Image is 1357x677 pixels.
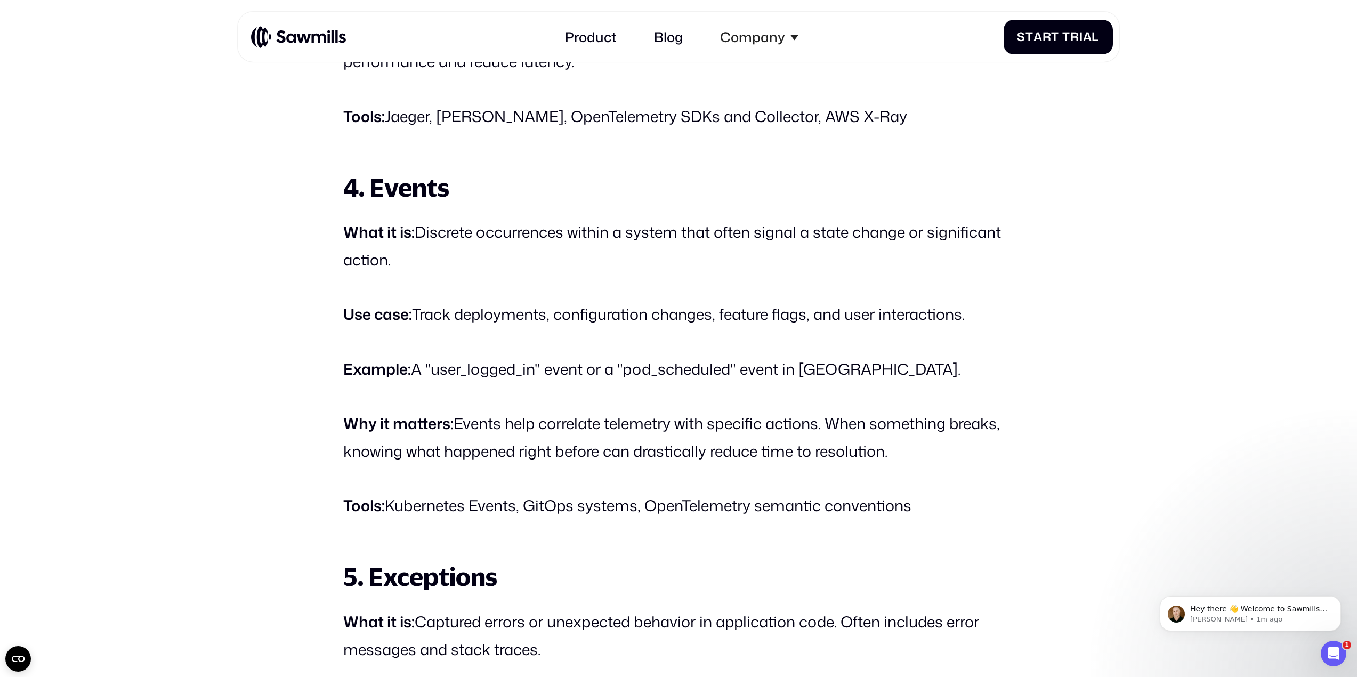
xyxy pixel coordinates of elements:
[1004,20,1113,54] a: StartTrial
[720,29,785,45] div: Company
[343,495,385,516] strong: Tools:
[1079,30,1083,44] span: i
[1062,30,1070,44] span: T
[1017,30,1025,44] span: S
[343,219,1013,273] p: Discrete occurrences within a system that often signal a state change or significant action.
[343,608,1013,663] p: Captured errors or unexpected behavior in application code. Often includes error messages and sta...
[343,611,415,632] strong: What it is:
[644,19,693,55] a: Blog
[343,221,415,243] strong: What it is:
[710,19,809,55] div: Company
[343,303,412,325] strong: Use case:
[343,562,497,591] strong: 5. Exceptions
[1025,30,1033,44] span: t
[343,106,385,127] strong: Tools:
[1033,30,1043,44] span: a
[343,410,1013,465] p: Events help correlate telemetry with specific actions. When something breaks, knowing what happen...
[1321,641,1346,666] iframe: Intercom live chat
[1070,30,1079,44] span: r
[343,356,1013,383] p: A "user_logged_in" event or a "pod_scheduled" event in [GEOGRAPHIC_DATA].
[555,19,627,55] a: Product
[1083,30,1092,44] span: a
[343,103,1013,131] p: Jaeger, [PERSON_NAME], OpenTelemetry SDKs and Collector, AWS X-Ray
[1343,641,1351,649] span: 1
[343,301,1013,328] p: Track deployments, configuration changes, feature flags, and user interactions.
[1051,30,1059,44] span: t
[343,413,454,434] strong: Why it matters:
[5,646,31,672] button: Open CMP widget
[343,173,449,202] strong: 4. Events
[1144,574,1357,648] iframe: Intercom notifications message
[343,358,411,380] strong: Example:
[343,492,1013,520] p: Kubernetes Events, GitOps systems, OpenTelemetry semantic conventions
[1092,30,1099,44] span: l
[1043,30,1052,44] span: r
